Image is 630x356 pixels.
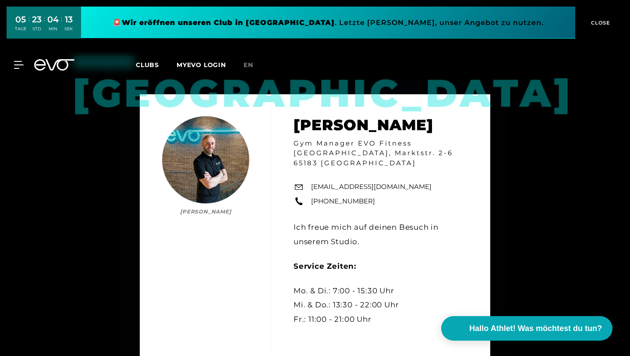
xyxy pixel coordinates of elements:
[15,26,26,32] div: TAGE
[575,7,623,39] button: CLOSE
[136,61,159,69] span: Clubs
[32,26,42,32] div: STD
[32,13,42,26] div: 23
[244,61,253,69] span: en
[61,14,62,37] div: :
[28,14,30,37] div: :
[441,316,612,341] button: Hallo Athlet! Was möchtest du tun?
[136,61,177,69] a: Clubs
[64,13,73,26] div: 13
[244,60,264,70] a: en
[47,26,59,32] div: MIN
[311,196,375,206] a: [PHONE_NUMBER]
[311,182,432,192] a: [EMAIL_ADDRESS][DOMAIN_NAME]
[15,13,26,26] div: 05
[44,14,45,37] div: :
[177,61,226,69] a: MYEVO LOGIN
[64,26,73,32] div: SEK
[47,13,59,26] div: 04
[469,323,602,335] span: Hallo Athlet! Was möchtest du tun?
[589,19,610,27] span: CLOSE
